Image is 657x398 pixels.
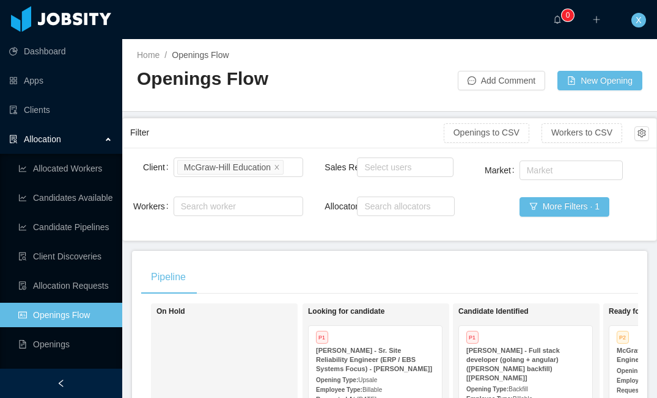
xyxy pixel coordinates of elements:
[325,201,366,211] label: Allocator
[18,156,112,181] a: icon: line-chartAllocated Workers
[364,200,441,212] div: Search allocators
[466,347,560,382] strong: [PERSON_NAME] - Full stack developer (golang + angular) ([PERSON_NAME] backfill) [[PERSON_NAME]]
[130,121,444,144] div: Filter
[143,162,174,172] label: Client
[541,123,622,143] button: Workers to CSV
[523,163,530,178] input: Market
[458,71,545,90] button: icon: messageAdd Comment
[562,9,574,21] sup: 0
[164,50,167,60] span: /
[362,386,382,393] span: Billable
[156,307,328,316] h1: On Hold
[444,123,529,143] button: Openings to CSV
[9,98,112,122] a: icon: auditClients
[133,201,174,211] label: Workers
[361,199,367,214] input: Allocator
[184,161,271,174] div: McGraw-Hill Education
[24,134,61,144] span: Allocation
[316,331,328,344] span: P1
[364,161,441,173] div: Select users
[9,135,18,143] i: icon: solution
[553,15,562,24] i: icon: bell
[361,160,367,175] input: Sales Rep
[9,68,112,93] a: icon: appstoreApps
[177,199,184,214] input: Workers
[18,361,112,386] a: icon: messageComments
[18,215,112,239] a: icon: line-chartCandidate Pipelines
[18,332,112,356] a: icon: file-textOpenings
[508,386,528,393] span: Backfill
[316,377,358,383] strong: Opening Type:
[617,331,629,344] span: P2
[458,307,629,316] h1: Candidate Identified
[18,244,112,269] a: icon: file-searchClient Discoveries
[636,13,641,27] span: X
[519,197,609,217] button: icon: filterMore Filters · 1
[325,162,372,172] label: Sales Rep
[172,50,229,60] span: Openings Flow
[308,307,479,316] h1: Looking for candidate
[592,15,601,24] i: icon: plus
[9,39,112,63] a: icon: pie-chartDashboard
[137,67,390,92] h2: Openings Flow
[527,164,611,176] div: Market
[358,377,377,383] span: Upsale
[141,260,196,294] div: Pipeline
[466,386,508,393] strong: Opening Type:
[557,71,642,90] button: icon: file-addNew Opening
[634,126,649,141] button: icon: setting
[177,160,284,175] li: McGraw-Hill Education
[485,165,519,175] label: Market
[18,186,112,210] a: icon: line-chartCandidates Available
[316,386,362,393] strong: Employee Type:
[286,160,293,175] input: Client
[181,200,285,212] div: Search worker
[466,331,479,344] span: P1
[18,273,112,298] a: icon: file-doneAllocation Requests
[316,347,432,372] strong: [PERSON_NAME] - Sr. Site Reliability Engineer (ERP / EBS Systems Focus) - [PERSON_NAME]]
[18,303,112,327] a: icon: idcardOpenings Flow
[137,50,160,60] a: Home
[274,164,280,171] i: icon: close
